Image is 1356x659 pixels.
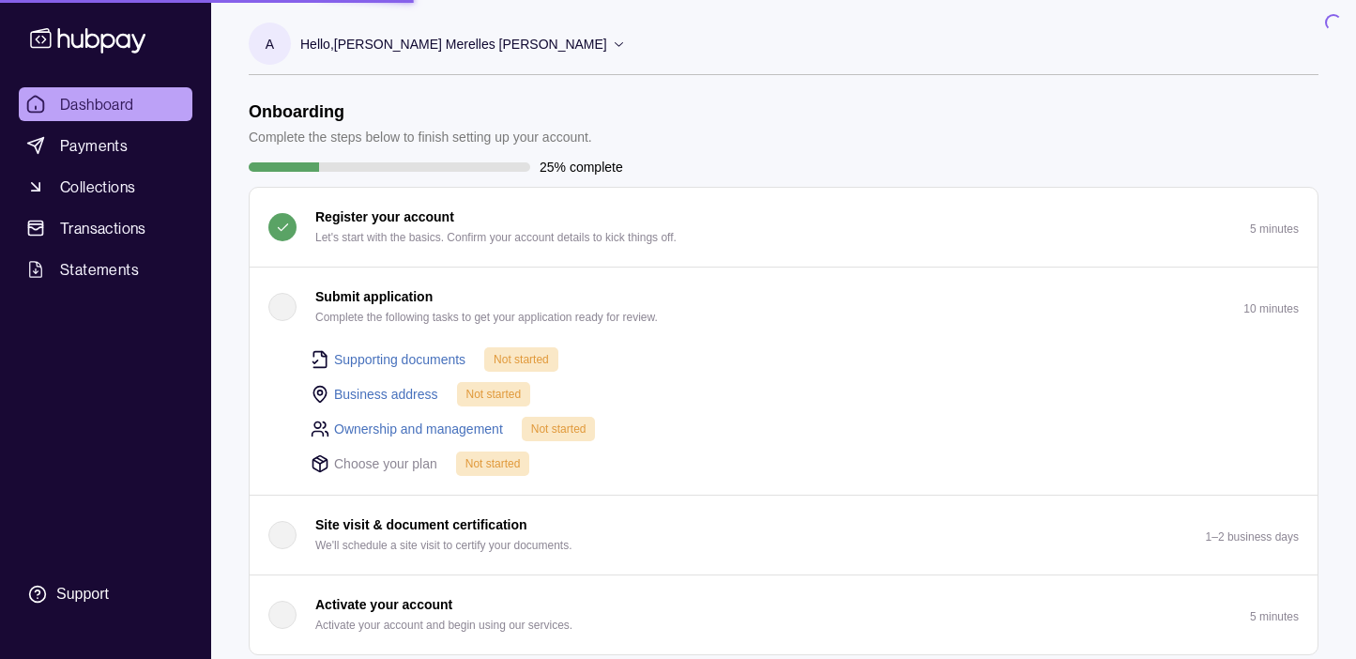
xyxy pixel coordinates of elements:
[315,227,677,248] p: Let's start with the basics. Confirm your account details to kick things off.
[315,594,452,615] p: Activate your account
[60,93,134,115] span: Dashboard
[334,384,438,405] a: Business address
[334,453,437,474] p: Choose your plan
[315,535,572,556] p: We'll schedule a site visit to certify your documents.
[315,615,572,636] p: Activate your account and begin using our services.
[250,575,1318,654] button: Activate your account Activate your account and begin using our services.5 minutes
[334,349,465,370] a: Supporting documents
[300,34,607,54] p: Hello, [PERSON_NAME] Merelles [PERSON_NAME]
[494,353,549,366] span: Not started
[60,217,146,239] span: Transactions
[1250,610,1299,623] p: 5 minutes
[466,388,522,401] span: Not started
[249,101,592,122] h1: Onboarding
[1243,302,1299,315] p: 10 minutes
[19,575,192,614] a: Support
[465,457,521,470] span: Not started
[250,188,1318,267] button: Register your account Let's start with the basics. Confirm your account details to kick things of...
[60,134,128,157] span: Payments
[334,419,503,439] a: Ownership and management
[19,87,192,121] a: Dashboard
[60,176,135,198] span: Collections
[540,157,623,177] p: 25% complete
[56,584,109,605] div: Support
[60,258,139,281] span: Statements
[315,307,658,328] p: Complete the following tasks to get your application ready for review.
[19,211,192,245] a: Transactions
[250,346,1318,495] div: Submit application Complete the following tasks to get your application ready for review.10 minutes
[315,514,527,535] p: Site visit & document certification
[315,286,433,307] p: Submit application
[315,207,454,227] p: Register your account
[19,170,192,204] a: Collections
[19,129,192,162] a: Payments
[19,253,192,286] a: Statements
[531,422,587,436] span: Not started
[249,127,592,147] p: Complete the steps below to finish setting up your account.
[250,268,1318,346] button: Submit application Complete the following tasks to get your application ready for review.10 minutes
[250,496,1318,575] button: Site visit & document certification We'll schedule a site visit to certify your documents.1–2 bus...
[1250,222,1299,236] p: 5 minutes
[266,34,274,54] p: A
[1206,530,1299,544] p: 1–2 business days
